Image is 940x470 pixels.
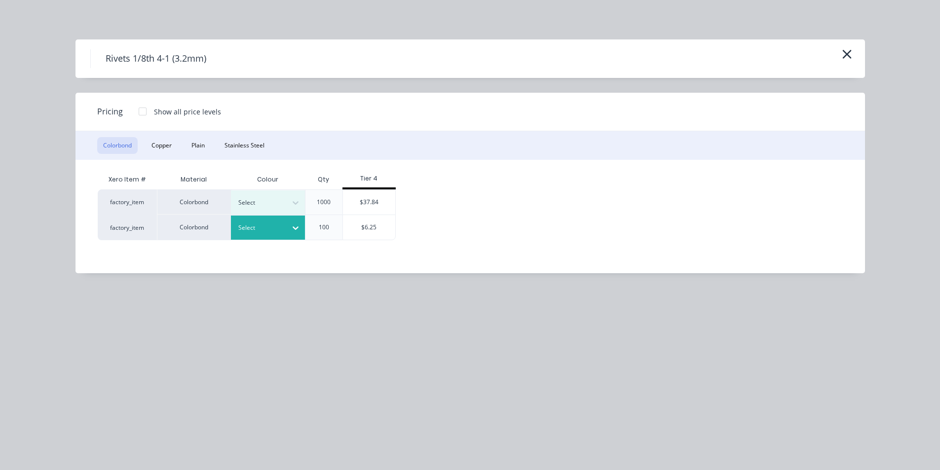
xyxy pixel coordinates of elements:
button: Stainless Steel [219,137,270,154]
div: Colorbond [157,189,231,215]
div: Colour [231,170,305,189]
button: Colorbond [97,137,138,154]
button: Copper [146,137,178,154]
button: Plain [186,137,211,154]
div: 100 [319,223,329,232]
div: factory_item [98,189,157,215]
div: Tier 4 [342,174,396,183]
div: Colorbond [157,215,231,240]
div: Qty [310,167,337,192]
div: factory_item [98,215,157,240]
div: Material [157,170,231,189]
div: $37.84 [343,190,396,215]
div: Xero Item # [98,170,157,189]
span: Pricing [97,106,123,117]
div: Show all price levels [154,107,221,117]
h4: Rivets 1/8th 4-1 (3.2mm) [90,49,221,68]
div: 1000 [317,198,331,207]
div: $6.25 [343,215,396,240]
